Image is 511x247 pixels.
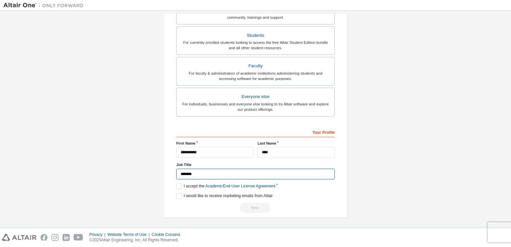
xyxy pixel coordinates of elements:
div: For currently enrolled students looking to access the free Altair Student Edition bundle and all ... [181,40,330,51]
img: linkedin.svg [63,234,70,241]
div: You need to provide your academic email [176,203,335,213]
div: Everyone else [181,92,330,101]
div: Students [181,31,330,40]
a: Academic End-User License Agreement [205,184,275,188]
label: Last Name [258,141,335,146]
div: For existing customers looking to access software downloads, HPC resources, community, trainings ... [181,9,330,20]
label: Job Title [176,162,335,167]
div: Faculty [181,61,330,71]
label: I accept the [176,183,275,189]
label: First Name [176,141,253,146]
img: facebook.svg [40,234,47,241]
label: I would like to receive marketing emails from Altair [176,193,273,199]
div: Website Terms of Use [107,232,151,237]
img: instagram.svg [52,234,59,241]
div: Your Profile [176,127,335,137]
img: altair_logo.svg [2,234,36,241]
div: Privacy [89,232,107,237]
p: © 2025 Altair Engineering, Inc. All Rights Reserved. [89,237,184,243]
div: Cookie Consent [151,232,184,237]
div: For faculty & administrators of academic institutions administering students and accessing softwa... [181,71,330,81]
img: youtube.svg [74,234,83,241]
div: For individuals, businesses and everyone else looking to try Altair software and explore our prod... [181,101,330,112]
img: Altair One [3,2,87,9]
